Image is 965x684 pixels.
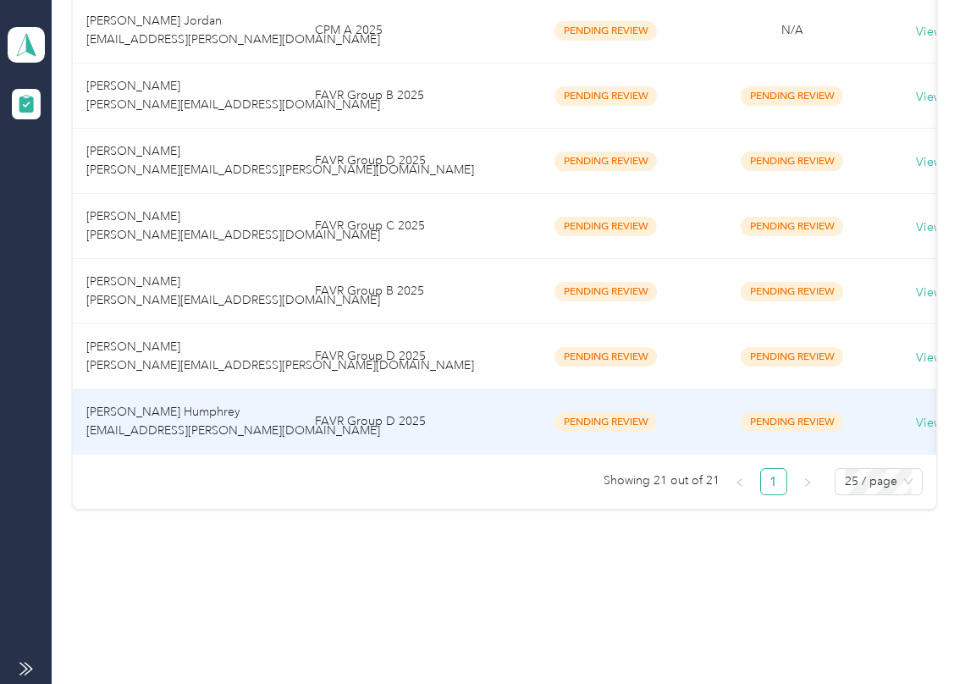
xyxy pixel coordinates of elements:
[794,468,821,495] button: right
[726,468,753,495] li: Previous Page
[301,194,513,259] td: FAVR Group C 2025
[86,144,474,177] span: [PERSON_NAME] [PERSON_NAME][EMAIL_ADDRESS][PERSON_NAME][DOMAIN_NAME]
[802,477,813,488] span: right
[554,347,657,367] span: Pending Review
[86,209,380,242] span: [PERSON_NAME] [PERSON_NAME][EMAIL_ADDRESS][DOMAIN_NAME]
[86,79,380,112] span: [PERSON_NAME] [PERSON_NAME][EMAIL_ADDRESS][DOMAIN_NAME]
[760,468,787,495] li: 1
[554,21,657,41] span: Pending Review
[761,469,786,494] a: 1
[301,389,513,455] td: FAVR Group D 2025
[741,282,843,301] span: Pending Review
[845,469,913,494] span: 25 / page
[604,468,720,494] span: Showing 21 out of 21
[554,412,657,432] span: Pending Review
[86,339,474,372] span: [PERSON_NAME] [PERSON_NAME][EMAIL_ADDRESS][PERSON_NAME][DOMAIN_NAME]
[726,468,753,495] button: left
[870,589,965,684] iframe: Everlance-gr Chat Button Frame
[554,282,657,301] span: Pending Review
[735,477,745,488] span: left
[835,468,923,495] div: Page Size
[301,129,513,194] td: FAVR Group D 2025
[301,259,513,324] td: FAVR Group B 2025
[301,324,513,389] td: FAVR Group D 2025
[301,63,513,129] td: FAVR Group B 2025
[554,217,657,236] span: Pending Review
[554,86,657,106] span: Pending Review
[554,152,657,171] span: Pending Review
[741,152,843,171] span: Pending Review
[741,412,843,432] span: Pending Review
[86,274,380,307] span: [PERSON_NAME] [PERSON_NAME][EMAIL_ADDRESS][DOMAIN_NAME]
[86,405,380,438] span: [PERSON_NAME] Humphrey [EMAIL_ADDRESS][PERSON_NAME][DOMAIN_NAME]
[86,14,380,47] span: [PERSON_NAME] Jordan [EMAIL_ADDRESS][PERSON_NAME][DOMAIN_NAME]
[741,347,843,367] span: Pending Review
[794,468,821,495] li: Next Page
[781,23,803,37] span: N/A
[741,217,843,236] span: Pending Review
[741,86,843,106] span: Pending Review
